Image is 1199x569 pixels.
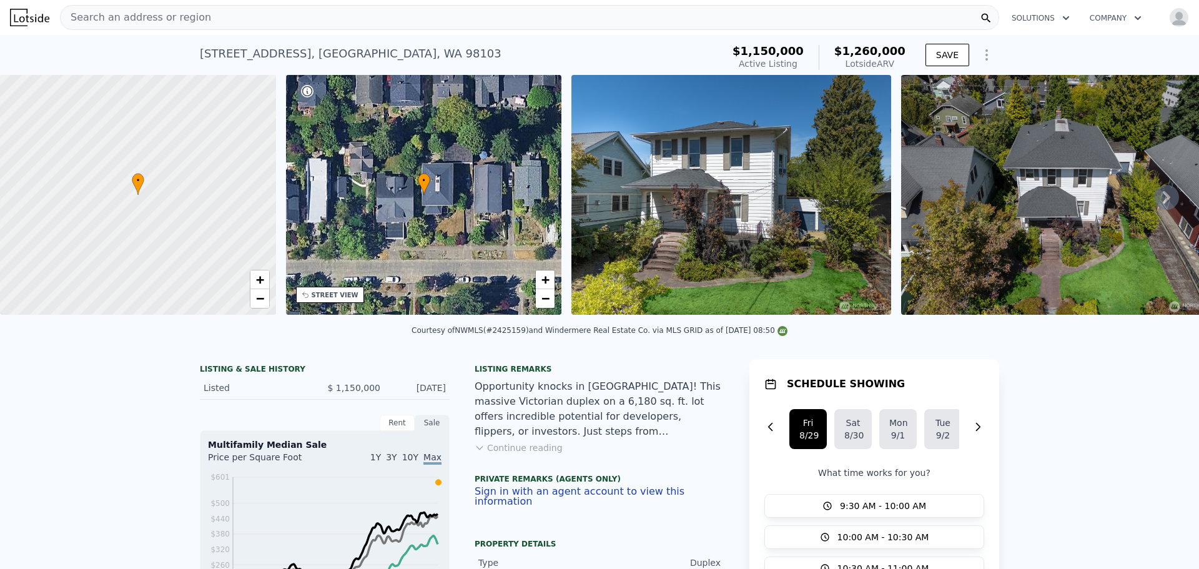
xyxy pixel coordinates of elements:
[200,364,450,377] div: LISTING & SALE HISTORY
[380,415,415,431] div: Rent
[250,289,269,308] a: Zoom out
[799,429,817,442] div: 8/29
[1169,7,1189,27] img: avatar
[475,379,724,439] div: Opportunity knocks in [GEOGRAPHIC_DATA]! This massive Victorian duplex on a 6,180 sq. ft. lot off...
[423,452,442,465] span: Max
[789,409,827,449] button: Fri8/29
[799,417,817,429] div: Fri
[599,557,721,569] div: Duplex
[764,525,984,549] button: 10:00 AM - 10:30 AM
[536,289,555,308] a: Zoom out
[478,557,599,569] div: Type
[312,290,358,300] div: STREET VIEW
[370,452,381,462] span: 1Y
[844,417,862,429] div: Sat
[204,382,315,394] div: Listed
[475,474,724,487] div: Private Remarks (Agents Only)
[132,173,144,195] div: •
[777,326,787,336] img: NWMLS Logo
[475,364,724,374] div: Listing remarks
[834,44,905,57] span: $1,260,000
[571,75,891,315] img: Sale: 167560749 Parcel: 98386292
[208,438,442,451] div: Multifamily Median Sale
[210,499,230,508] tspan: $500
[418,173,430,195] div: •
[200,45,501,62] div: [STREET_ADDRESS] , [GEOGRAPHIC_DATA] , WA 98103
[924,409,962,449] button: Tue9/2
[402,452,418,462] span: 10Y
[61,10,211,25] span: Search an address or region
[787,377,905,392] h1: SCHEDULE SHOWING
[889,429,907,442] div: 9/1
[934,429,952,442] div: 9/2
[255,272,264,287] span: +
[132,175,144,186] span: •
[934,417,952,429] div: Tue
[844,429,862,442] div: 8/30
[1080,7,1152,29] button: Company
[390,382,446,394] div: [DATE]
[536,270,555,289] a: Zoom in
[10,9,49,26] img: Lotside
[1002,7,1080,29] button: Solutions
[418,175,430,186] span: •
[834,57,905,70] div: Lotside ARV
[255,290,264,306] span: −
[764,494,984,518] button: 9:30 AM - 10:00 AM
[541,290,550,306] span: −
[889,417,907,429] div: Mon
[475,442,563,454] button: Continue reading
[475,539,724,549] div: Property details
[764,467,984,479] p: What time works for you?
[210,530,230,538] tspan: $380
[250,270,269,289] a: Zoom in
[210,545,230,554] tspan: $320
[210,473,230,482] tspan: $601
[415,415,450,431] div: Sale
[541,272,550,287] span: +
[840,500,926,512] span: 9:30 AM - 10:00 AM
[837,531,929,543] span: 10:00 AM - 10:30 AM
[208,451,325,471] div: Price per Square Foot
[925,44,969,66] button: SAVE
[327,383,380,393] span: $ 1,150,000
[739,59,797,69] span: Active Listing
[386,452,397,462] span: 3Y
[475,487,724,507] button: Sign in with an agent account to view this information
[974,42,999,67] button: Show Options
[210,515,230,523] tspan: $440
[879,409,917,449] button: Mon9/1
[834,409,872,449] button: Sat8/30
[412,326,787,335] div: Courtesy of NWMLS (#2425159) and Windermere Real Estate Co. via MLS GRID as of [DATE] 08:50
[733,44,804,57] span: $1,150,000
